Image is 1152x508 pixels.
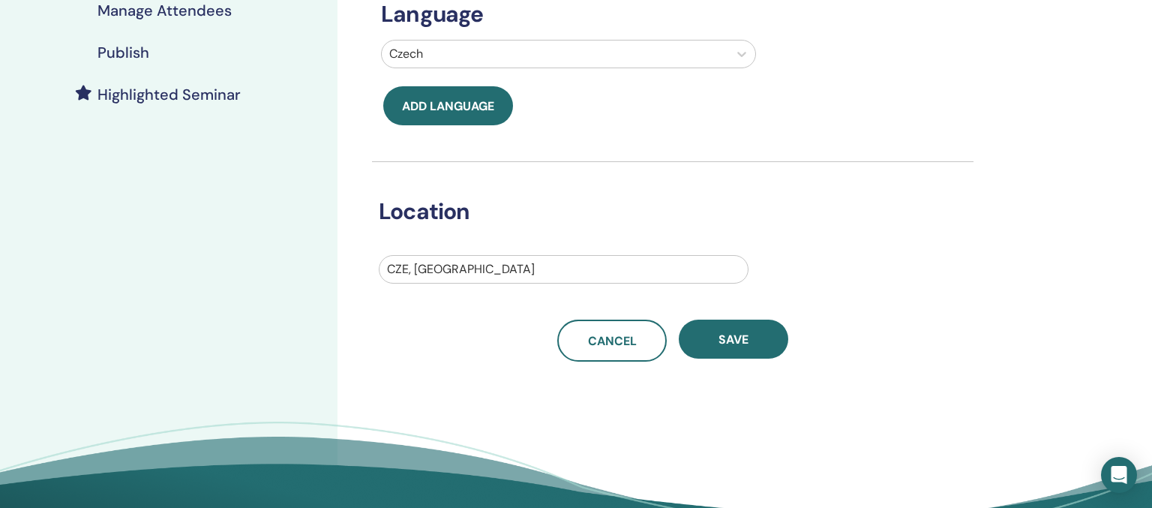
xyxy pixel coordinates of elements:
h4: Manage Attendees [97,2,232,20]
span: Add language [402,98,494,114]
div: Open Intercom Messenger [1101,457,1137,493]
button: Add language [383,86,513,125]
h4: Highlighted Seminar [97,86,241,104]
h3: Location [370,198,953,225]
h4: Publish [97,44,149,62]
h3: Language [372,1,973,28]
span: Save [718,332,748,347]
a: Cancel [557,320,667,362]
span: Cancel [588,333,637,349]
button: Save [679,320,788,359]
